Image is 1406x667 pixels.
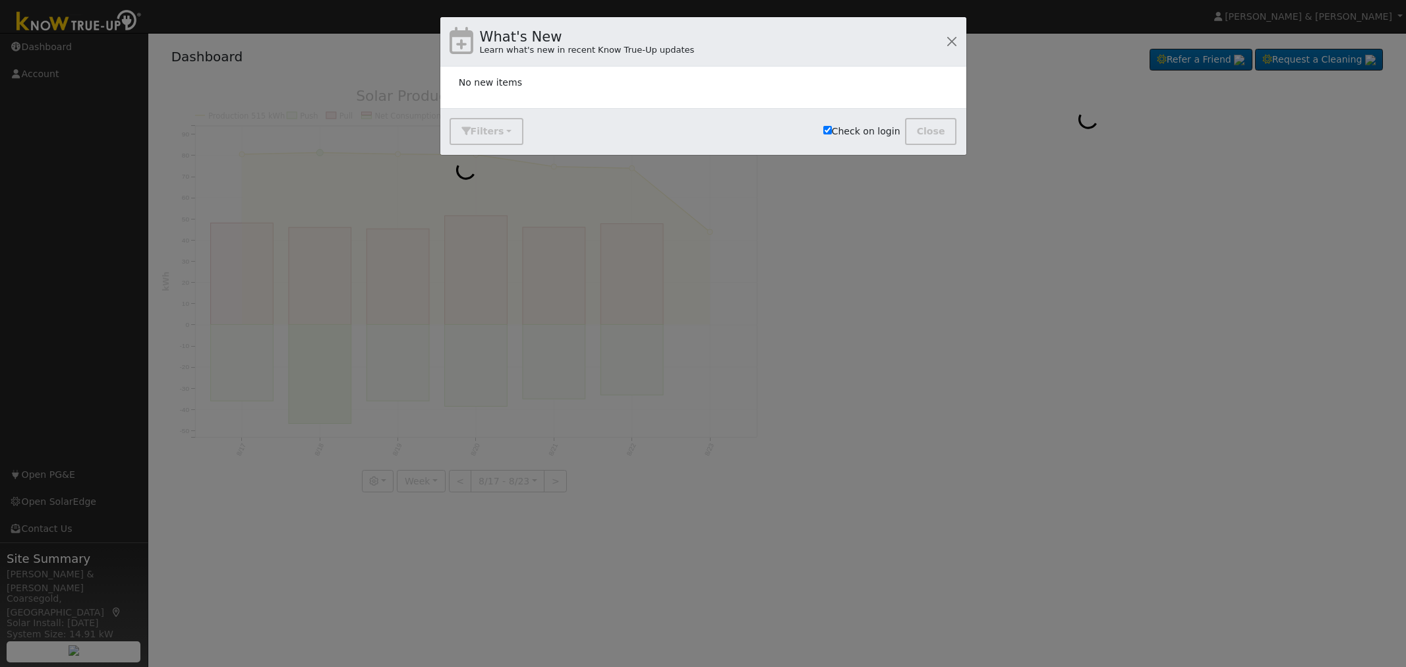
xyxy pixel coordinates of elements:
[905,118,957,145] button: Close
[450,118,523,145] button: Filters
[480,43,695,57] div: Learn what's new in recent Know True-Up updates
[823,125,900,138] label: Check on login
[480,26,695,47] h4: What's New
[823,126,832,134] input: Check on login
